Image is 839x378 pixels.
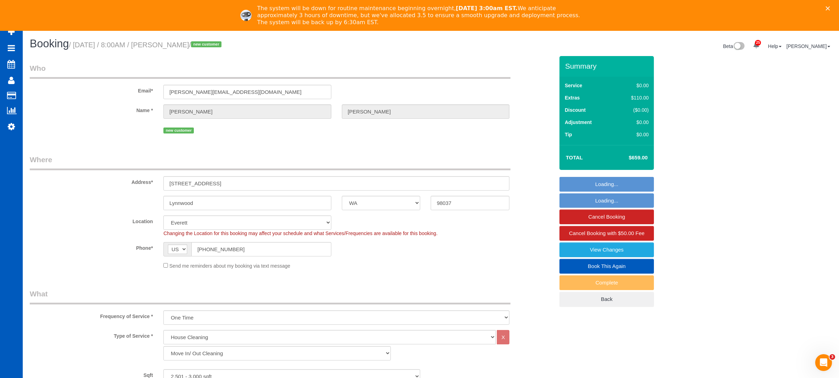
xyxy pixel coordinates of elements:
a: [PERSON_NAME] [787,43,830,49]
small: / [DATE] / 8:00AM / [PERSON_NAME] [69,41,224,49]
span: / [189,41,224,49]
strong: Total [566,154,583,160]
span: Cancel Booking with $50.00 Fee [569,230,644,236]
div: The system will be down for routine maintenance beginning overnight, We anticipate approximately ... [257,5,587,26]
label: Location [24,215,158,225]
a: View Changes [559,242,654,257]
span: new customer [163,128,194,133]
a: Book This Again [559,259,654,274]
a: Back [559,292,654,307]
legend: Where [30,154,510,170]
input: City* [163,196,331,210]
label: Phone* [24,242,158,252]
div: $0.00 [616,82,649,89]
h3: Summary [565,62,650,70]
label: Discount [565,106,586,114]
legend: What [30,289,510,304]
div: ($0.00) [616,106,649,114]
img: Profile image for Ellie [240,10,252,21]
label: Frequency of Service * [24,310,158,320]
span: Booking [30,37,69,50]
a: Cancel Booking with $50.00 Fee [559,226,654,241]
label: Email* [24,85,158,94]
span: 25 [755,40,761,46]
div: $0.00 [616,131,649,138]
input: Last Name* [342,104,510,119]
div: Close [826,6,833,11]
img: New interface [733,42,745,51]
label: Extras [565,94,580,101]
label: Name * [24,104,158,114]
a: Cancel Booking [559,209,654,224]
input: Zip Code* [431,196,509,210]
input: Phone* [191,242,331,256]
span: Changing the Location for this booking may affect your schedule and what Services/Frequencies are... [163,231,437,236]
label: Service [565,82,582,89]
div: $0.00 [616,119,649,126]
h4: $659.00 [607,155,647,161]
label: Tip [565,131,572,138]
legend: Who [30,63,510,79]
b: [DATE] 3:00am EST. [456,5,517,12]
a: Help [768,43,782,49]
span: new customer [191,41,221,47]
label: Adjustment [565,119,592,126]
input: Email* [163,85,331,99]
span: 3 [830,354,835,360]
div: $110.00 [616,94,649,101]
a: 25 [749,38,763,53]
span: Send me reminders about my booking via text message [169,263,290,269]
a: Beta [723,43,745,49]
label: Type of Service * [24,330,158,339]
iframe: Intercom live chat [815,354,832,371]
input: First Name* [163,104,331,119]
label: Address* [24,176,158,186]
